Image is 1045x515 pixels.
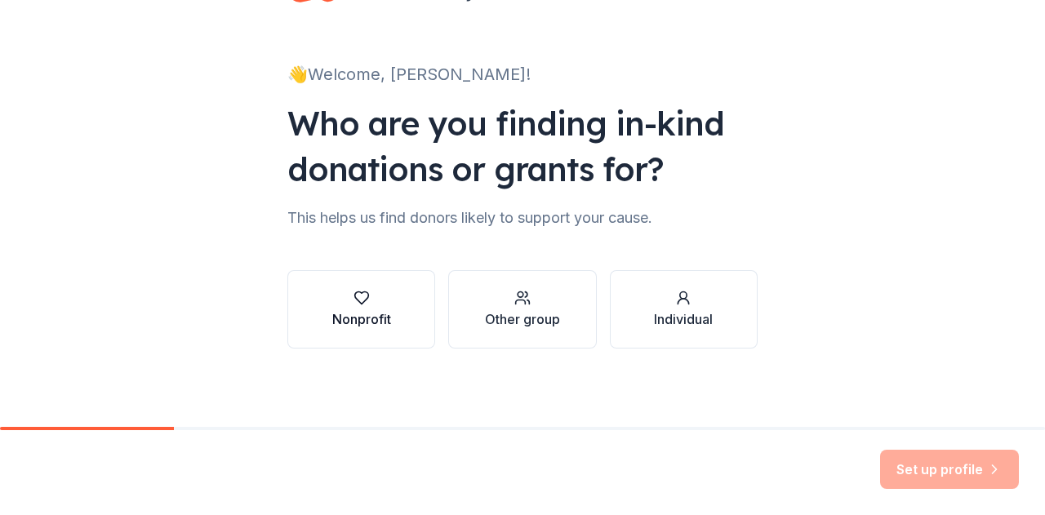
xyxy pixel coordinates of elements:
div: Who are you finding in-kind donations or grants for? [287,100,758,192]
button: Individual [610,270,758,349]
button: Nonprofit [287,270,435,349]
div: Nonprofit [332,309,391,329]
div: 👋 Welcome, [PERSON_NAME]! [287,61,758,87]
div: This helps us find donors likely to support your cause. [287,205,758,231]
div: Other group [485,309,560,329]
button: Other group [448,270,596,349]
div: Individual [654,309,713,329]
